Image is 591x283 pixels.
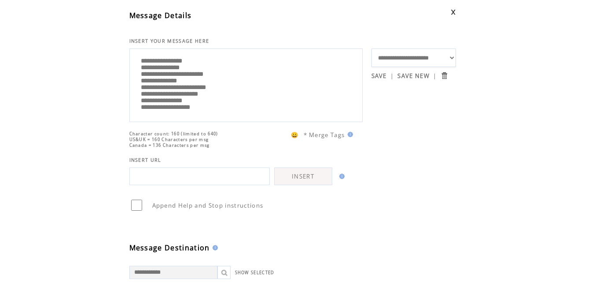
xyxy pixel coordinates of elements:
[371,72,387,80] a: SAVE
[433,72,437,80] span: |
[210,245,218,250] img: help.gif
[129,38,209,44] span: INSERT YOUR MESSAGE HERE
[129,243,210,253] span: Message Destination
[397,72,429,80] a: SAVE NEW
[440,71,448,80] input: Submit
[129,11,192,20] span: Message Details
[129,142,210,148] span: Canada = 136 Characters per msg
[337,174,345,179] img: help.gif
[345,132,353,137] img: help.gif
[129,131,218,137] span: Character count: 160 (limited to 640)
[274,168,332,185] a: INSERT
[152,201,264,209] span: Append Help and Stop instructions
[235,270,275,276] a: SHOW SELECTED
[304,131,345,139] span: * Merge Tags
[291,131,299,139] span: 😀
[129,137,209,142] span: US&UK = 160 Characters per msg
[390,72,394,80] span: |
[129,157,162,163] span: INSERT URL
